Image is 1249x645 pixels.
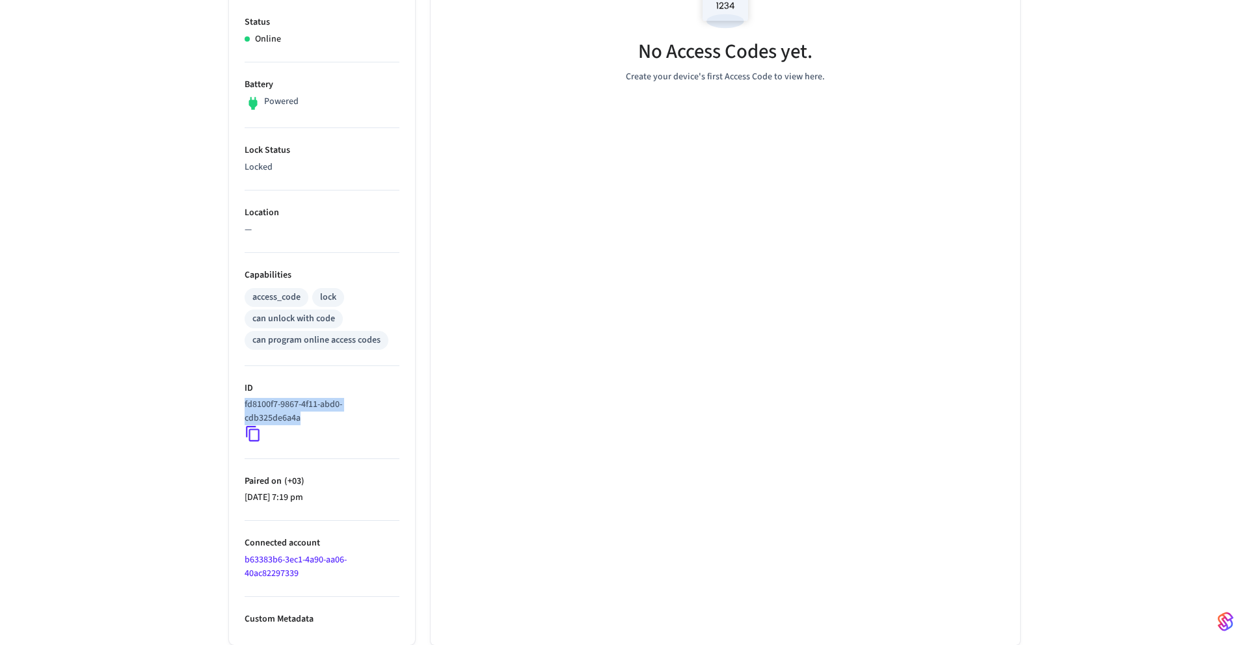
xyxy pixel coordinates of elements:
p: Online [255,33,281,46]
div: can unlock with code [252,312,335,326]
p: Battery [245,78,399,92]
p: — [245,223,399,237]
img: SeamLogoGradient.69752ec5.svg [1218,611,1233,632]
p: Lock Status [245,144,399,157]
h5: No Access Codes yet. [638,38,813,65]
span: ( +03 ) [282,475,304,488]
p: [DATE] 7:19 pm [245,491,399,505]
div: can program online access codes [252,334,381,347]
p: Create your device's first Access Code to view here. [626,70,825,84]
a: b63383b6-3ec1-4a90-aa06-40ac82297339 [245,553,347,580]
p: Capabilities [245,269,399,282]
p: Custom Metadata [245,612,399,626]
p: Paired on [245,475,399,488]
div: lock [320,291,336,304]
div: access_code [252,291,301,304]
p: fd8100f7-9867-4f11-abd0-cdb325de6a4a [245,398,394,425]
p: Location [245,206,399,220]
p: Locked [245,161,399,174]
p: ID [245,382,399,395]
p: Connected account [245,536,399,550]
p: Powered [264,95,299,109]
p: Status [245,16,399,29]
